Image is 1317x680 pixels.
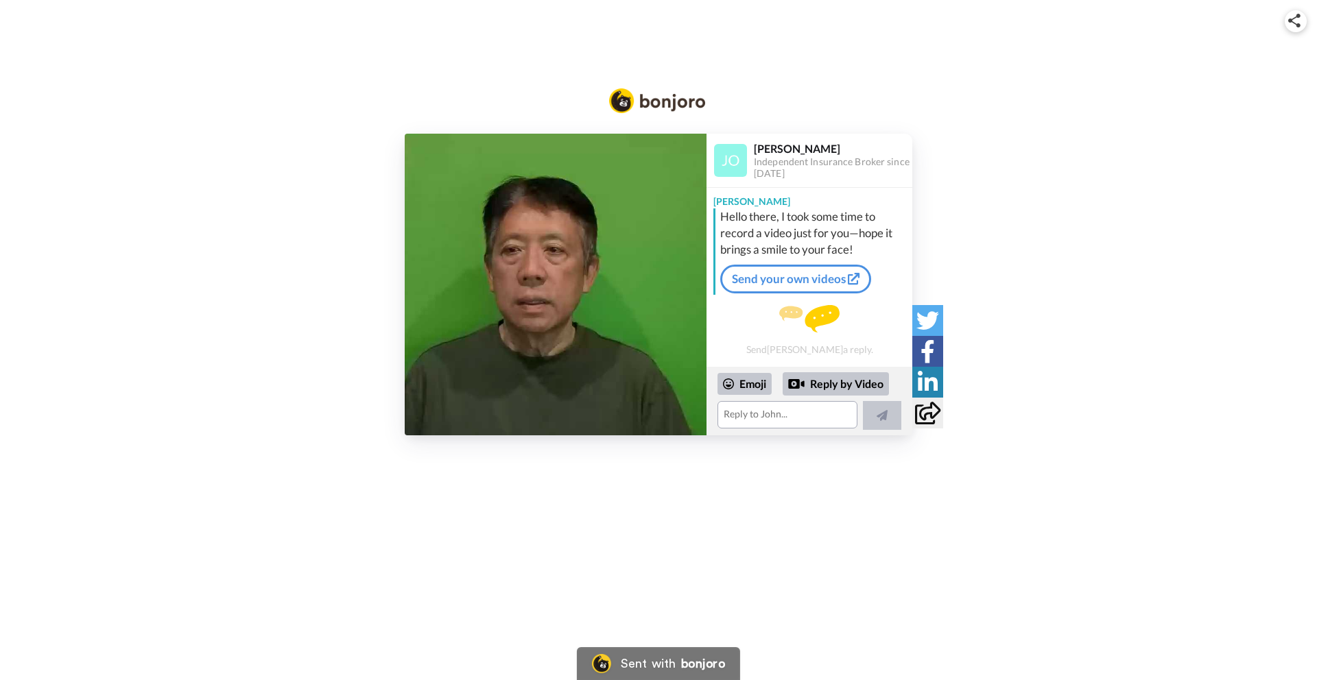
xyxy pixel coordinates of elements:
img: bdfa6de1-fbdb-4e0e-b337-7300ec218874-thumb.jpg [405,134,707,435]
div: Reply by Video [788,376,805,392]
div: Emoji [717,373,772,395]
div: Send [PERSON_NAME] a reply. [707,300,912,360]
img: ic_share.svg [1288,14,1301,27]
div: [PERSON_NAME] [754,142,912,155]
div: [PERSON_NAME] [707,188,912,208]
img: Profile Image [714,144,747,177]
a: Send your own videos [720,265,871,293]
div: Reply by Video [783,372,889,396]
div: Hello there, I took some time to record a video just for you—hope it brings a smile to your face! [720,208,909,258]
img: message.svg [779,305,840,332]
img: Bonjoro Logo [609,88,705,113]
div: Independent Insurance Broker since [DATE] [754,156,912,180]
